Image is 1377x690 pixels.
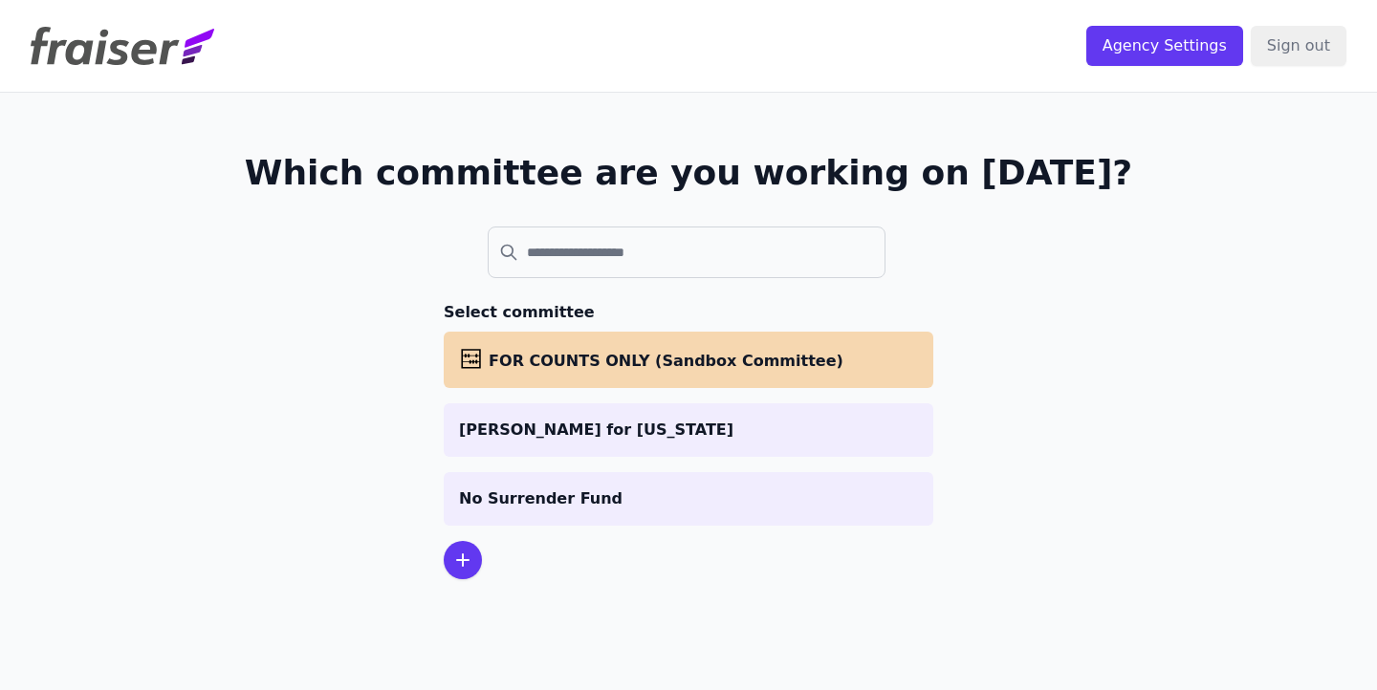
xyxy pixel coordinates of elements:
p: [PERSON_NAME] for [US_STATE] [459,419,918,442]
img: Fraiser Logo [31,27,214,65]
span: FOR COUNTS ONLY (Sandbox Committee) [489,352,843,370]
input: Agency Settings [1086,26,1243,66]
p: No Surrender Fund [459,487,918,510]
h3: Select committee [444,301,933,324]
a: FOR COUNTS ONLY (Sandbox Committee) [444,332,933,388]
input: Sign out [1251,26,1346,66]
a: [PERSON_NAME] for [US_STATE] [444,403,933,457]
a: No Surrender Fund [444,472,933,526]
h1: Which committee are you working on [DATE]? [245,154,1133,192]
